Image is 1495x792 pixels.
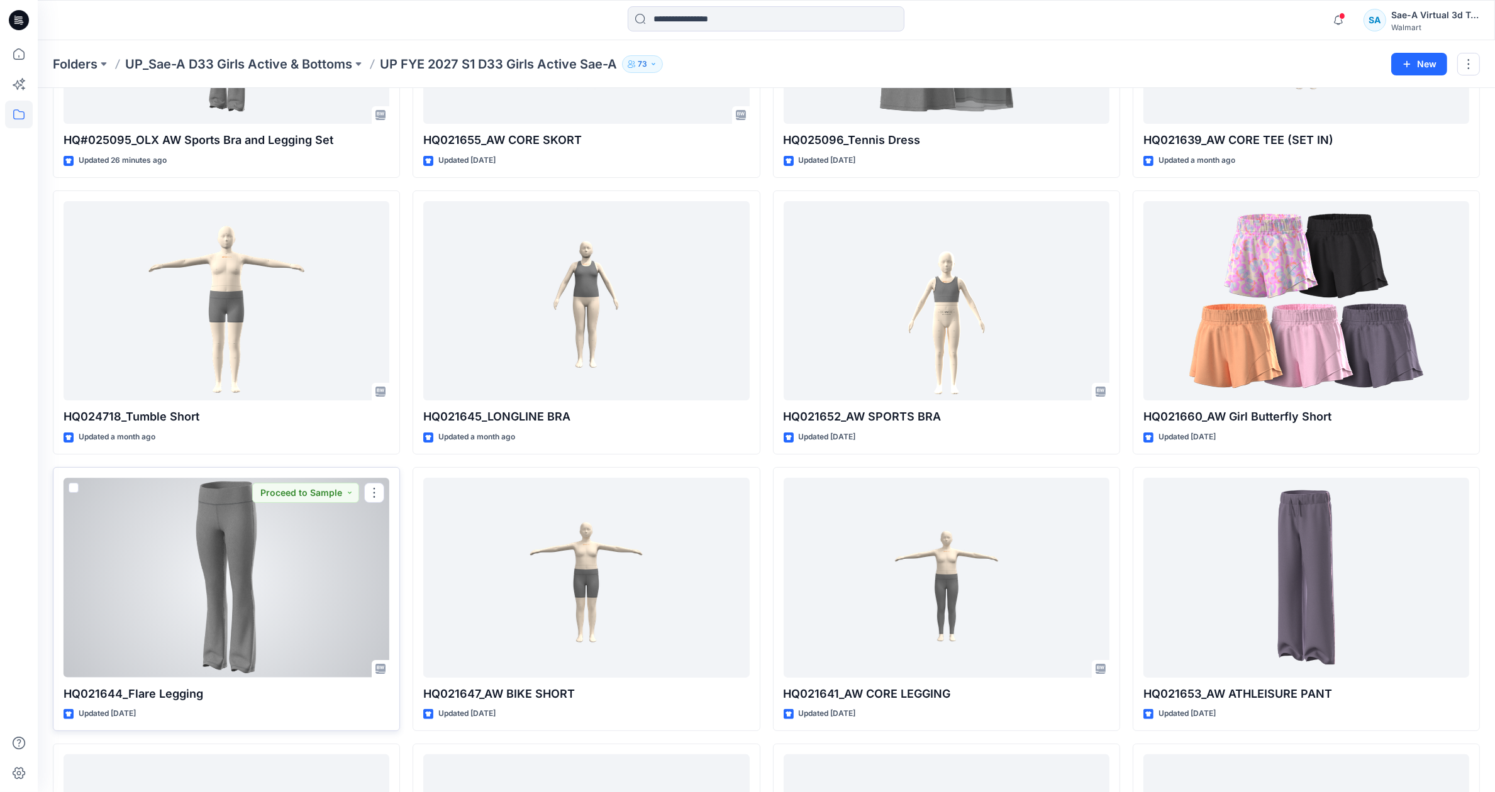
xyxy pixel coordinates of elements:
a: HQ021652_AW SPORTS BRA [784,201,1109,400]
p: Updated 26 minutes ago [79,154,167,167]
a: HQ021644_Flare Legging [64,478,389,677]
p: HQ021641_AW CORE LEGGING [784,685,1109,703]
a: UP_Sae-A D33 Girls Active & Bottoms [125,55,352,73]
p: HQ021652_AW SPORTS BRA [784,408,1109,426]
p: Updated [DATE] [799,154,856,167]
p: Updated [DATE] [438,707,496,720]
p: HQ024718_Tumble Short [64,408,389,426]
p: HQ021660_AW Girl Butterfly Short [1143,408,1469,426]
div: Walmart [1391,23,1479,32]
p: HQ021655_AW CORE SKORT [423,131,749,149]
a: Folders [53,55,97,73]
a: HQ021647_AW BIKE SHORT [423,478,749,677]
p: HQ021644_Flare Legging [64,685,389,703]
p: Updated [DATE] [799,431,856,444]
a: HQ021645_LONGLINE BRA [423,201,749,400]
p: Updated [DATE] [1159,431,1216,444]
a: HQ021641_AW CORE LEGGING [784,478,1109,677]
button: New [1391,53,1447,75]
p: Updated a month ago [79,431,155,444]
p: HQ021653_AW ATHLEISURE PANT [1143,685,1469,703]
p: HQ021647_AW BIKE SHORT [423,685,749,703]
p: HQ#025095_OLX AW Sports Bra and Legging Set [64,131,389,149]
button: 73 [622,55,663,73]
p: Updated [DATE] [79,707,136,720]
p: Updated [DATE] [1159,707,1216,720]
p: HQ021645_LONGLINE BRA [423,408,749,426]
p: Updated [DATE] [438,154,496,167]
p: UP FYE 2027 S1 D33 Girls Active Sae-A [380,55,617,73]
p: HQ021639_AW CORE TEE (SET IN) [1143,131,1469,149]
p: HQ025096_Tennis Dress [784,131,1109,149]
p: 73 [638,57,647,71]
p: Updated [DATE] [799,707,856,720]
a: HQ021653_AW ATHLEISURE PANT [1143,478,1469,677]
p: Updated a month ago [438,431,515,444]
div: SA [1364,9,1386,31]
a: HQ021660_AW Girl Butterfly Short [1143,201,1469,400]
div: Sae-A Virtual 3d Team [1391,8,1479,23]
a: HQ024718_Tumble Short [64,201,389,400]
p: Updated a month ago [1159,154,1235,167]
